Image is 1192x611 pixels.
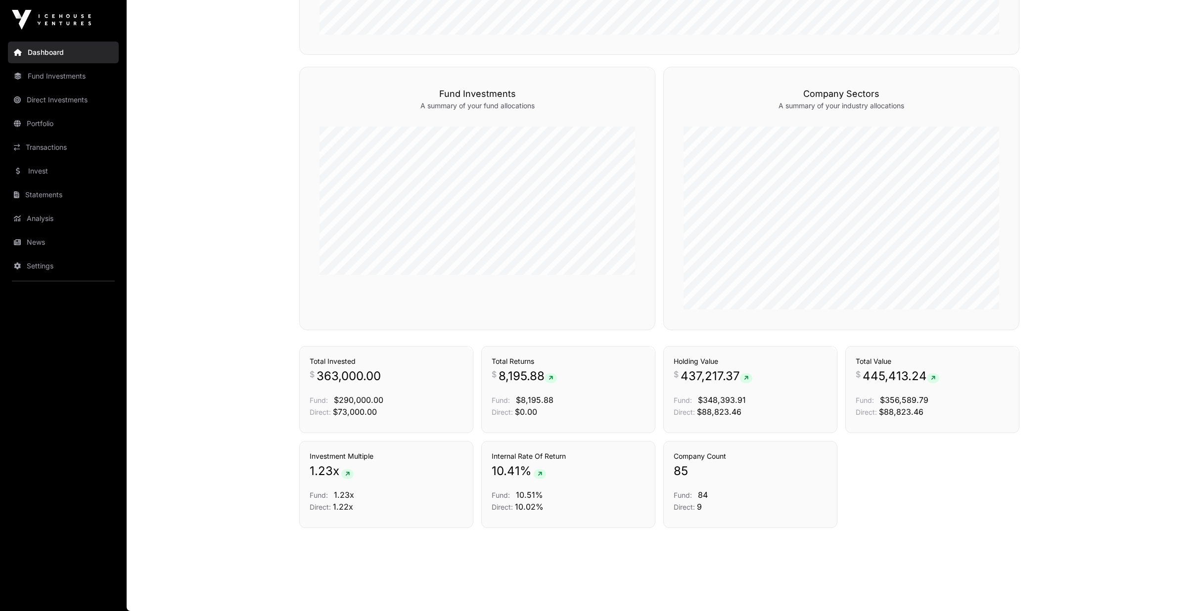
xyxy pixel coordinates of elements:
span: $88,823.46 [879,407,923,417]
span: 10.51% [516,490,543,500]
span: 1.23x [334,490,354,500]
span: $ [492,368,497,380]
span: $290,000.00 [334,395,383,405]
h3: Investment Multiple [310,451,463,461]
span: Fund: [492,396,510,404]
span: $ [856,368,861,380]
h3: Company Sectors [684,87,999,101]
span: % [520,463,532,479]
span: Direct: [492,408,513,416]
a: Fund Investments [8,65,119,87]
h3: Holding Value [674,356,827,366]
a: Transactions [8,136,119,158]
p: A summary of your industry allocations [684,101,999,111]
span: $356,589.79 [880,395,928,405]
a: Portfolio [8,113,119,134]
span: 84 [698,490,708,500]
span: $348,393.91 [698,395,746,405]
span: Fund: [492,491,510,499]
span: x [333,463,339,479]
span: $ [310,368,315,380]
span: 437,217.37 [681,368,752,384]
span: $73,000.00 [333,407,377,417]
span: 363,000.00 [317,368,381,384]
a: Direct Investments [8,89,119,111]
span: Direct: [310,408,331,416]
span: Fund: [674,491,692,499]
span: Direct: [856,408,877,416]
span: $0.00 [515,407,537,417]
h3: Fund Investments [320,87,635,101]
a: Dashboard [8,42,119,63]
span: Direct: [674,408,695,416]
h3: Internal Rate Of Return [492,451,645,461]
span: Fund: [310,396,328,404]
span: $88,823.46 [697,407,741,417]
a: Settings [8,255,119,277]
span: 1.23 [310,463,333,479]
h3: Total Invested [310,356,463,366]
span: Direct: [674,503,695,511]
span: 9 [697,502,702,512]
p: A summary of your fund allocations [320,101,635,111]
span: $ [674,368,679,380]
span: Direct: [310,503,331,511]
span: Fund: [856,396,874,404]
h3: Total Value [856,356,1009,366]
a: Invest [8,160,119,182]
h3: Company Count [674,451,827,461]
span: $8,195.88 [516,395,553,405]
span: Direct: [492,503,513,511]
span: Fund: [310,491,328,499]
a: Statements [8,184,119,206]
span: 10.02% [515,502,544,512]
span: 1.22x [333,502,353,512]
span: 445,413.24 [863,368,939,384]
a: News [8,231,119,253]
span: 85 [674,463,688,479]
img: Icehouse Ventures Logo [12,10,91,30]
span: 10.41 [492,463,520,479]
span: 8,195.88 [499,368,557,384]
span: Fund: [674,396,692,404]
iframe: Chat Widget [1143,564,1192,611]
h3: Total Returns [492,356,645,366]
a: Analysis [8,208,119,229]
